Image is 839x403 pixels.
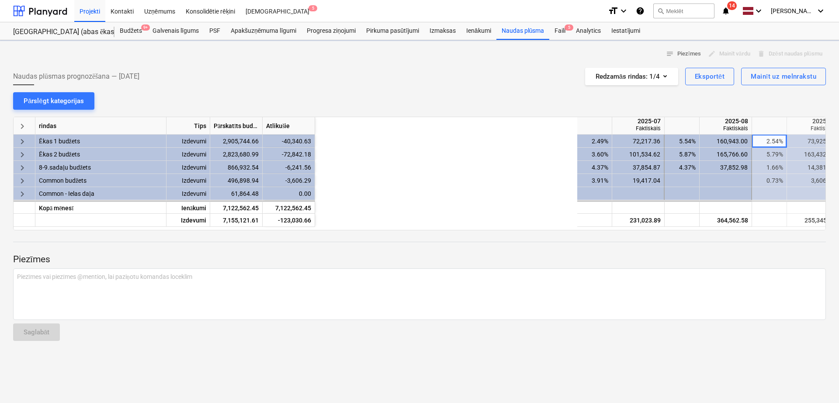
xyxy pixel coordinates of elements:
[166,214,210,227] div: Izdevumi
[790,135,835,148] div: 73,925.32
[263,187,315,200] div: 0.00
[166,201,210,214] div: Ienākumi
[13,92,94,110] button: Pārslēgt kategorijas
[666,50,674,58] span: notes
[606,22,645,40] a: Iestatījumi
[424,22,461,40] div: Izmaksas
[39,148,80,161] span: Ēkas 2 budžets
[166,161,210,174] div: Izdevumi
[668,135,696,148] div: 5.54%
[618,6,629,16] i: keyboard_arrow_down
[771,7,815,14] span: [PERSON_NAME]
[581,135,608,148] div: 2.49%
[703,125,748,132] div: Faktiskais
[13,28,104,37] div: [GEOGRAPHIC_DATA] (abas ēkas - PRJ2002936 un PRJ2002937) 2601965
[17,136,28,147] span: keyboard_arrow_right
[17,163,28,173] span: keyboard_arrow_right
[39,174,87,187] span: Common budžets
[166,135,210,148] div: Izdevumi
[662,47,704,61] button: Piezīmes
[263,174,315,187] div: -3,606.29
[302,22,361,40] a: Progresa ziņojumi
[790,161,835,174] div: 14,381.96
[616,214,661,227] div: 231,023.89
[210,148,263,161] div: 2,823,680.99
[461,22,496,40] a: Ienākumi
[756,174,783,187] div: 0.73%
[263,161,315,174] div: -6,241.56
[756,135,783,148] div: 2.54%
[657,7,664,14] span: search
[210,135,263,148] div: 2,905,744.66
[549,22,571,40] a: Faili5
[263,135,315,148] div: -40,340.63
[35,201,166,214] div: Kopā mēnesī
[721,6,730,16] i: notifications
[549,22,571,40] div: Faili
[210,187,263,200] div: 61,864.48
[668,161,696,174] div: 4.37%
[756,161,783,174] div: 1.66%
[17,176,28,186] span: keyboard_arrow_right
[703,214,748,227] div: 364,562.58
[608,6,618,16] i: format_size
[24,95,84,107] div: Pārslēgt kategorijas
[210,117,263,135] div: Pārskatīts budžets
[581,148,608,161] div: 3.60%
[585,68,678,85] button: Redzamās rindas:1/4
[581,161,608,174] div: 4.37%
[795,361,839,403] iframe: Chat Widget
[114,22,147,40] div: Budžets
[815,6,826,16] i: keyboard_arrow_down
[790,117,836,125] div: 2025-09
[790,125,836,132] div: Faktiskais
[790,148,835,161] div: 163,432.49
[210,201,263,214] div: 7,122,562.45
[636,6,645,16] i: Zināšanu pamats
[565,24,573,31] span: 5
[39,161,91,174] span: 8-9.sadaļu budžets
[685,68,734,85] button: Eksportēt
[17,149,28,160] span: keyboard_arrow_right
[263,148,315,161] div: -72,842.18
[616,135,660,148] div: 72,217.36
[571,22,606,40] a: Analytics
[204,22,225,40] a: PSF
[361,22,424,40] a: Pirkuma pasūtījumi
[753,6,764,16] i: keyboard_arrow_down
[596,71,668,82] div: Redzamās rindas : 1/4
[141,24,150,31] span: 9+
[35,117,166,135] div: rindas
[166,174,210,187] div: Izdevumi
[13,254,826,266] p: Piezīmes
[616,174,660,187] div: 19,417.04
[616,125,661,132] div: Faktiskais
[17,121,28,132] span: keyboard_arrow_right
[703,117,748,125] div: 2025-08
[741,68,826,85] button: Mainīt uz melnrakstu
[263,117,315,135] div: Atlikušie
[263,201,315,214] div: 7,122,562.45
[166,117,210,135] div: Tips
[13,71,139,82] span: Naudas plūsmas prognozēšana — [DATE]
[166,148,210,161] div: Izdevumi
[756,148,783,161] div: 5.79%
[616,148,660,161] div: 101,534.62
[496,22,550,40] a: Naudas plūsma
[666,49,701,59] span: Piezīmes
[653,3,714,18] button: Meklēt
[114,22,147,40] a: Budžets9+
[616,161,660,174] div: 37,854.87
[309,5,317,11] span: 5
[225,22,302,40] a: Apakšuzņēmuma līgumi
[210,174,263,187] div: 496,898.94
[147,22,204,40] a: Galvenais līgums
[668,148,696,161] div: 5.87%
